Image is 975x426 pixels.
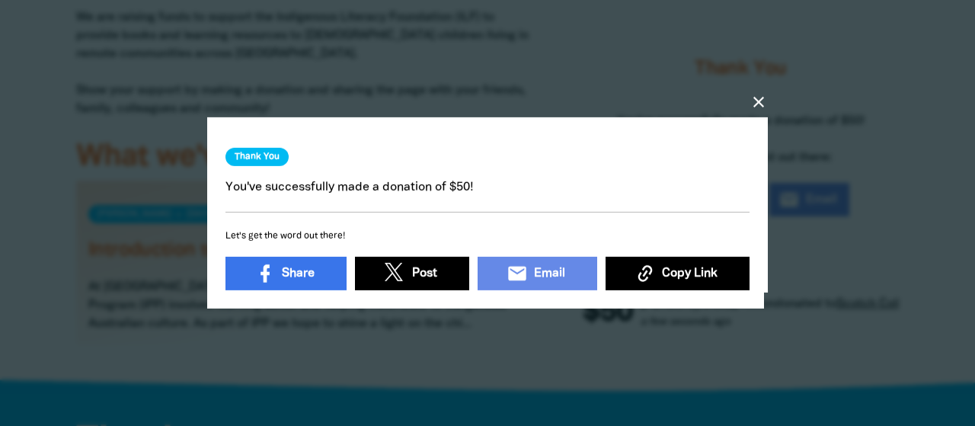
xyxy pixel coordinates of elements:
[750,93,768,111] button: close
[478,257,597,290] a: emailEmail
[534,264,565,283] span: Email
[662,264,718,283] span: Copy Link
[282,264,315,283] span: Share
[225,148,289,166] h3: Thank You
[507,263,528,284] i: email
[412,264,437,283] span: Post
[225,257,347,290] a: Share
[606,257,750,290] button: Copy Link
[225,178,750,197] p: You've successfully made a donation of $50!
[355,257,469,290] a: Post
[225,228,750,245] h6: Let's get the word out there!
